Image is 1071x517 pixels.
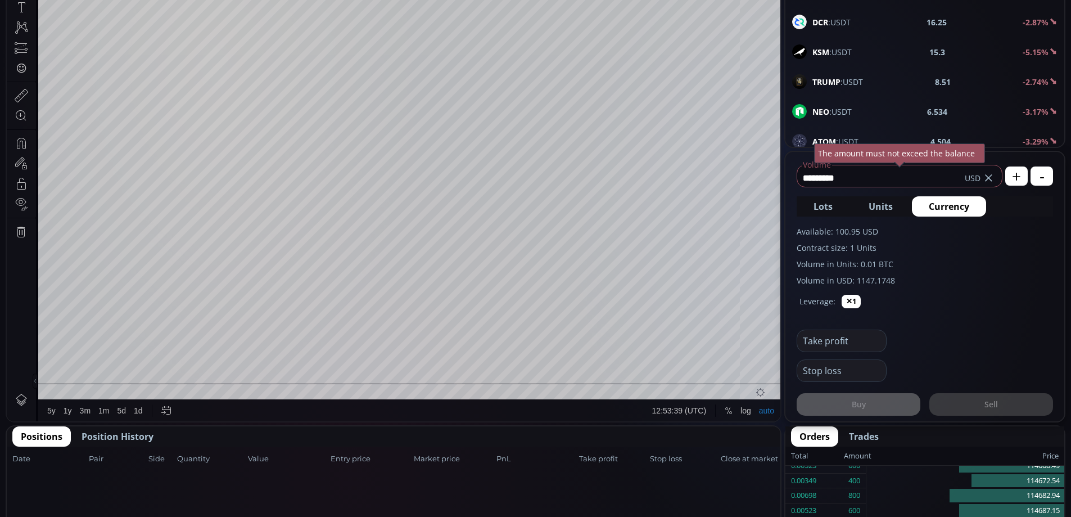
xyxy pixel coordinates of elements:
[799,430,830,443] span: Orders
[641,487,703,509] button: 12:53:39 (UTC)
[849,430,879,443] span: Trades
[797,226,1053,237] label: Available: 100.95 USD
[1023,106,1049,117] b: -3.17%
[40,493,49,502] div: 5y
[55,26,73,36] div: 1D
[650,453,717,465] span: Stop loss
[10,150,19,161] div: 
[869,200,893,213] span: Units
[12,453,85,465] span: Date
[912,196,986,217] button: Currency
[222,28,227,36] div: L
[848,488,860,503] div: 800
[814,143,985,163] div: The amount must not exceed the balance
[866,474,1064,489] div: 114672.54
[111,493,120,502] div: 5d
[797,242,1053,254] label: Contract size: 1 Units
[73,26,106,36] div: Bitcoin
[184,28,218,36] div: 116757.99
[748,487,771,509] div: Toggle Auto Scale
[791,449,844,464] div: Total
[12,426,71,447] button: Positions
[842,295,861,308] button: ✕1
[1031,167,1053,186] button: -
[308,28,367,36] div: −553.24 (−0.48%)
[730,487,748,509] div: Toggle Log Scale
[21,430,62,443] span: Positions
[141,28,175,36] div: 115268.01
[812,77,840,87] b: TRUMP
[866,458,1064,474] div: 114668.49
[178,28,184,36] div: H
[812,106,829,117] b: NEO
[496,453,576,465] span: PnL
[96,6,101,15] div: D
[151,487,169,509] div: Go to
[65,41,88,49] div: 7.977K
[73,493,84,502] div: 3m
[134,28,140,36] div: O
[840,426,887,447] button: Trades
[148,453,174,465] span: Side
[57,493,65,502] div: 1y
[265,28,270,36] div: C
[752,493,767,502] div: auto
[1023,136,1049,147] b: -3.29%
[115,26,125,36] div: Market open
[331,453,410,465] span: Entry price
[812,136,858,147] span: :USDT
[579,453,647,465] span: Take profit
[734,493,744,502] div: log
[714,487,730,509] div: Toggle Percentage
[797,258,1053,270] label: Volume in Units: 0.01 BTC
[812,16,851,28] span: :USDT
[1005,167,1028,186] button: +
[812,106,852,118] span: :USDT
[1023,47,1049,57] b: -5.15%
[812,46,852,58] span: :USDT
[791,474,816,488] div: 0.00349
[935,76,951,88] b: 8.51
[927,106,947,118] b: 6.534
[799,295,835,307] label: Leverage:
[248,453,327,465] span: Value
[814,200,833,213] span: Lots
[151,6,184,15] div: Compare
[852,196,910,217] button: Units
[721,453,775,465] span: Close at market
[844,449,871,464] div: Amount
[270,28,305,36] div: 114714.77
[871,449,1059,464] div: Price
[1023,17,1049,28] b: -2.87%
[965,172,980,184] span: USD
[812,47,829,57] b: KSM
[127,493,136,502] div: 1d
[927,16,947,28] b: 16.25
[797,275,1053,286] label: Volume in USD: 1147.1748
[37,26,55,36] div: BTC
[210,6,244,15] div: Indicators
[930,136,951,147] b: 4.504
[177,453,245,465] span: Quantity
[791,426,838,447] button: Orders
[414,453,493,465] span: Market price
[812,136,836,147] b: ATOM
[929,200,969,213] span: Currency
[645,493,699,502] span: 12:53:39 (UTC)
[1023,77,1049,87] b: -2.74%
[92,493,102,502] div: 1m
[797,196,849,217] button: Lots
[791,488,816,503] div: 0.00698
[848,474,860,488] div: 400
[73,426,162,447] button: Position History
[227,28,261,36] div: 114625.87
[929,46,945,58] b: 15.3
[37,41,61,49] div: Volume
[812,76,863,88] span: :USDT
[866,488,1064,503] div: 114682.94
[812,17,828,28] b: DCR
[89,453,145,465] span: Pair
[26,461,31,476] div: Hide Drawings Toolbar
[82,430,153,443] span: Position History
